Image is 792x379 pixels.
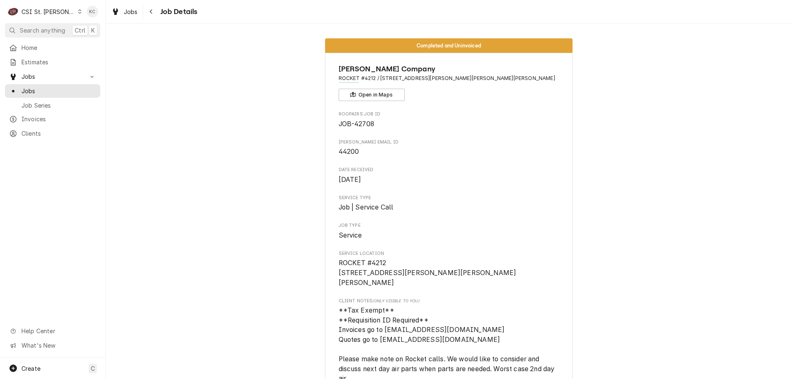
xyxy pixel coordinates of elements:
button: Navigate back [145,5,158,18]
div: Vivian email ID [339,139,559,157]
span: Job | Service Call [339,203,394,211]
a: Go to What's New [5,339,100,352]
div: Service Type [339,195,559,212]
span: K [91,26,95,35]
div: Status [325,38,573,53]
span: Name [339,64,559,75]
span: (Only Visible to You) [372,299,419,303]
span: Completed and Uninvoiced [417,43,481,48]
a: Go to Help Center [5,324,100,338]
span: Home [21,43,96,52]
span: Estimates [21,58,96,66]
span: C [91,364,95,373]
a: Go to Jobs [5,70,100,83]
span: Client Notes [339,298,559,304]
span: What's New [21,341,95,350]
span: Job Type [339,231,559,240]
a: Invoices [5,112,100,126]
span: JOB-42708 [339,120,374,128]
span: Vivian email ID [339,147,559,157]
div: CSI St. Louis's Avatar [7,6,19,17]
span: Date Received [339,175,559,185]
span: Ctrl [75,26,85,35]
span: Job Series [21,101,96,110]
span: Create [21,365,40,372]
span: 44200 [339,148,359,155]
span: Service [339,231,362,239]
div: C [7,6,19,17]
span: [DATE] [339,176,361,184]
span: Jobs [124,7,138,16]
span: Roopairs Job ID [339,111,559,118]
div: Job Type [339,222,559,240]
span: [PERSON_NAME] email ID [339,139,559,146]
span: Search anything [20,26,65,35]
a: Estimates [5,55,100,69]
span: Service Type [339,202,559,212]
a: Job Series [5,99,100,112]
button: Search anythingCtrlK [5,23,100,38]
div: Roopairs Job ID [339,111,559,129]
span: Invoices [21,115,96,123]
span: Date Received [339,167,559,173]
div: Kelly Christen's Avatar [87,6,98,17]
span: Job Type [339,222,559,229]
span: Job Details [158,6,198,17]
span: Jobs [21,87,96,95]
span: Clients [21,129,96,138]
a: Clients [5,127,100,140]
a: Jobs [108,5,141,19]
a: Home [5,41,100,54]
span: Service Location [339,250,559,257]
span: Jobs [21,72,84,81]
span: Service Type [339,195,559,201]
button: Open in Maps [339,89,405,101]
span: Service Location [339,258,559,287]
div: Date Received [339,167,559,184]
span: Address [339,75,559,82]
div: Service Location [339,250,559,287]
div: Client Information [339,64,559,101]
div: KC [87,6,98,17]
span: ROCKET #4212 [STREET_ADDRESS][PERSON_NAME][PERSON_NAME][PERSON_NAME] [339,259,516,286]
span: Help Center [21,327,95,335]
div: CSI St. [PERSON_NAME] [21,7,75,16]
span: Roopairs Job ID [339,119,559,129]
a: Jobs [5,84,100,98]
